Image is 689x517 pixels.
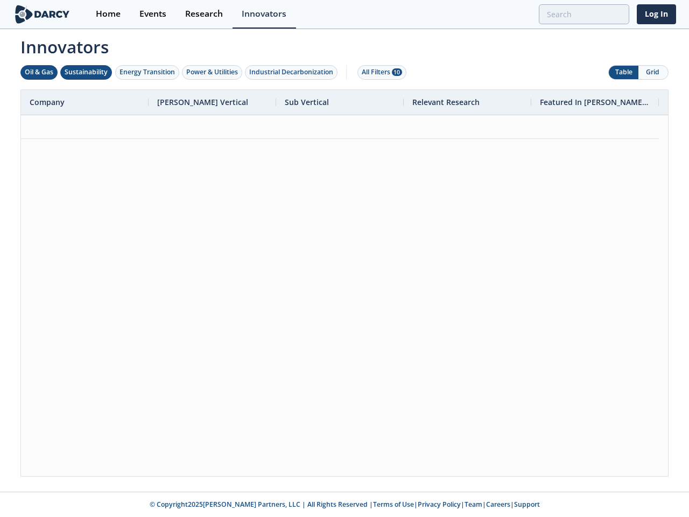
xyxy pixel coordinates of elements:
[60,65,112,80] button: Sustainability
[285,97,329,107] span: Sub Vertical
[609,66,638,79] button: Table
[186,67,238,77] div: Power & Utilities
[185,10,223,18] div: Research
[540,97,650,107] span: Featured In [PERSON_NAME] Live
[249,67,333,77] div: Industrial Decarbonization
[373,500,414,509] a: Terms of Use
[362,67,402,77] div: All Filters
[115,65,179,80] button: Energy Transition
[65,67,108,77] div: Sustainability
[486,500,510,509] a: Careers
[15,500,674,509] p: © Copyright 2025 [PERSON_NAME] Partners, LLC | All Rights Reserved | | | | |
[139,10,166,18] div: Events
[392,68,402,76] span: 10
[242,10,286,18] div: Innovators
[638,66,668,79] button: Grid
[418,500,461,509] a: Privacy Policy
[96,10,121,18] div: Home
[30,97,65,107] span: Company
[119,67,175,77] div: Energy Transition
[412,97,480,107] span: Relevant Research
[13,5,72,24] img: logo-wide.svg
[20,65,58,80] button: Oil & Gas
[465,500,482,509] a: Team
[539,4,629,24] input: Advanced Search
[514,500,540,509] a: Support
[357,65,406,80] button: All Filters 10
[245,65,338,80] button: Industrial Decarbonization
[157,97,248,107] span: [PERSON_NAME] Vertical
[637,4,676,24] a: Log In
[25,67,53,77] div: Oil & Gas
[182,65,242,80] button: Power & Utilities
[13,30,676,59] span: Innovators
